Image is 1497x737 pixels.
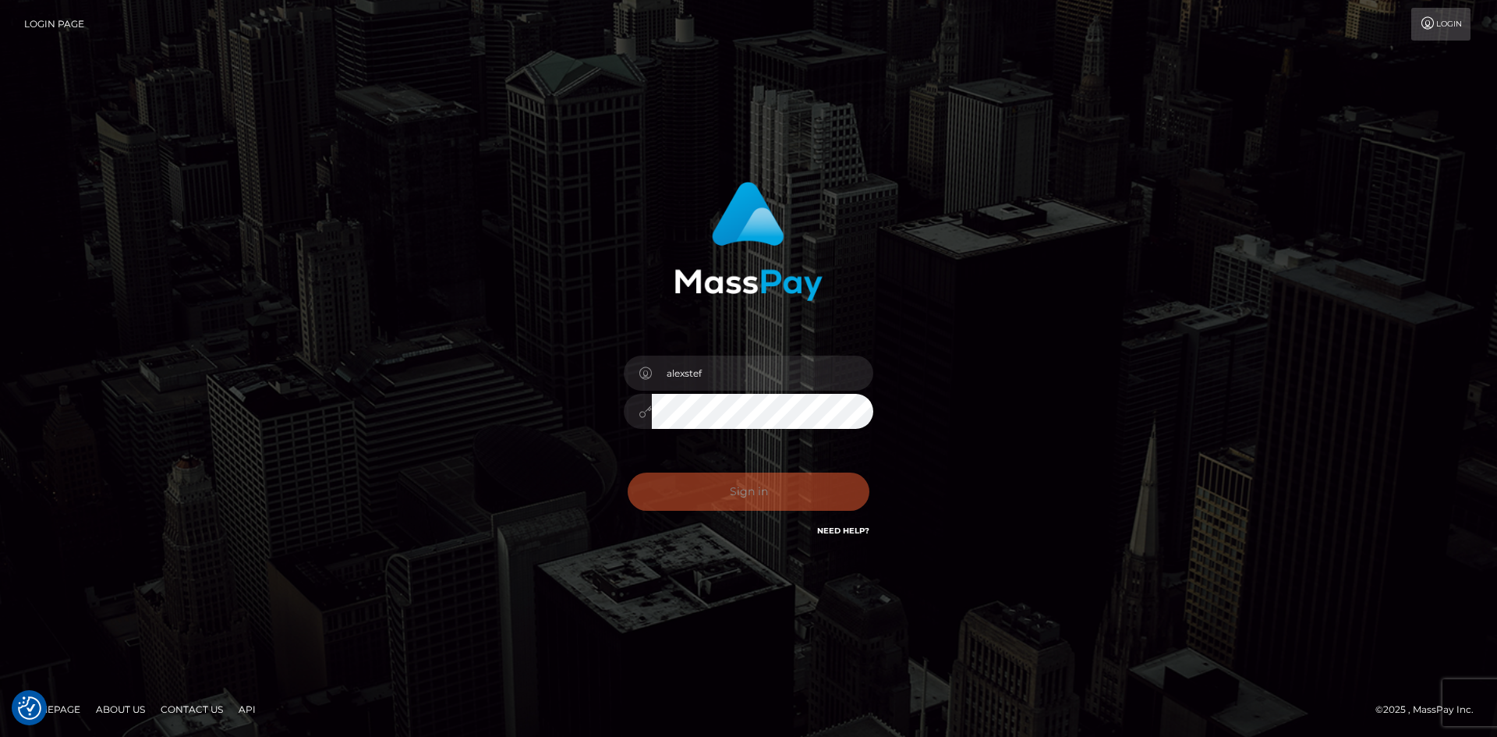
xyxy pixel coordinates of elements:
[17,697,87,721] a: Homepage
[652,356,873,391] input: Username...
[1375,701,1485,718] div: © 2025 , MassPay Inc.
[24,8,84,41] a: Login Page
[18,696,41,720] button: Consent Preferences
[18,696,41,720] img: Revisit consent button
[90,697,151,721] a: About Us
[817,526,869,536] a: Need Help?
[1411,8,1470,41] a: Login
[674,182,823,301] img: MassPay Login
[232,697,262,721] a: API
[154,697,229,721] a: Contact Us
